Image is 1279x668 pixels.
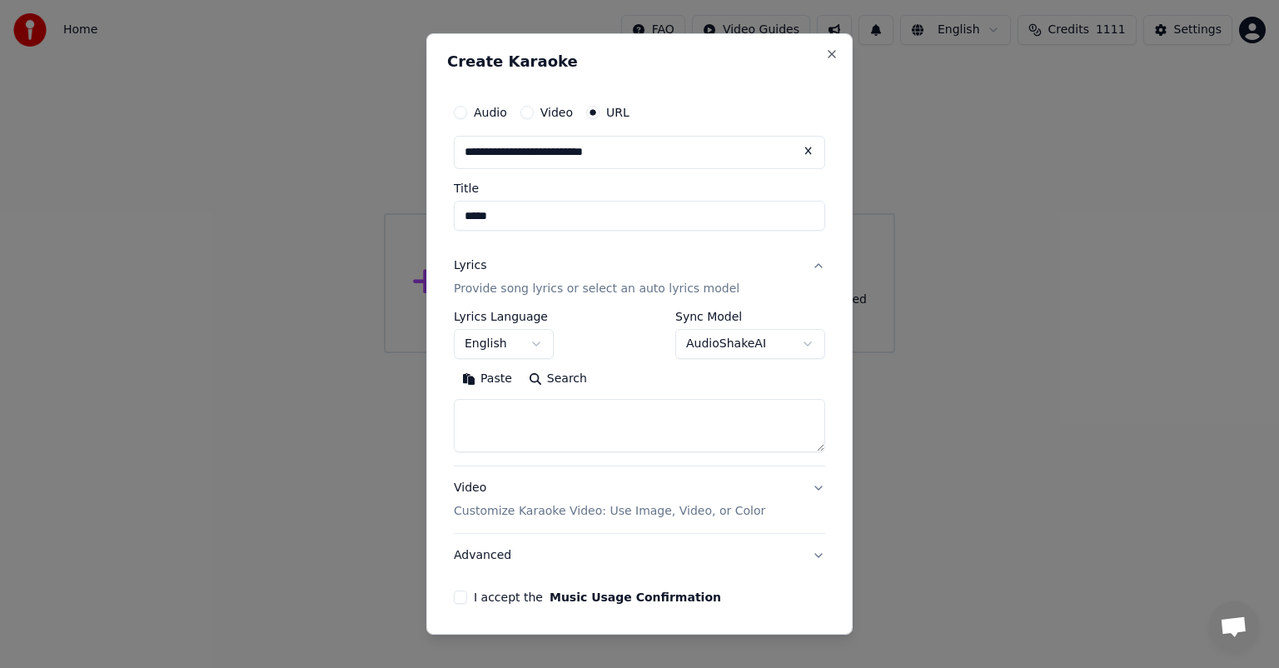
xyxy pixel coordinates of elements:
[454,466,825,533] button: VideoCustomize Karaoke Video: Use Image, Video, or Color
[474,591,721,603] label: I accept the
[474,107,507,118] label: Audio
[454,311,554,322] label: Lyrics Language
[550,591,721,603] button: I accept the
[454,534,825,577] button: Advanced
[454,503,765,520] p: Customize Karaoke Video: Use Image, Video, or Color
[454,182,825,194] label: Title
[454,281,739,297] p: Provide song lyrics or select an auto lyrics model
[540,107,573,118] label: Video
[520,366,595,392] button: Search
[454,257,486,274] div: Lyrics
[454,366,520,392] button: Paste
[454,244,825,311] button: LyricsProvide song lyrics or select an auto lyrics model
[454,480,765,520] div: Video
[454,311,825,466] div: LyricsProvide song lyrics or select an auto lyrics model
[606,107,630,118] label: URL
[447,54,832,69] h2: Create Karaoke
[675,311,825,322] label: Sync Model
